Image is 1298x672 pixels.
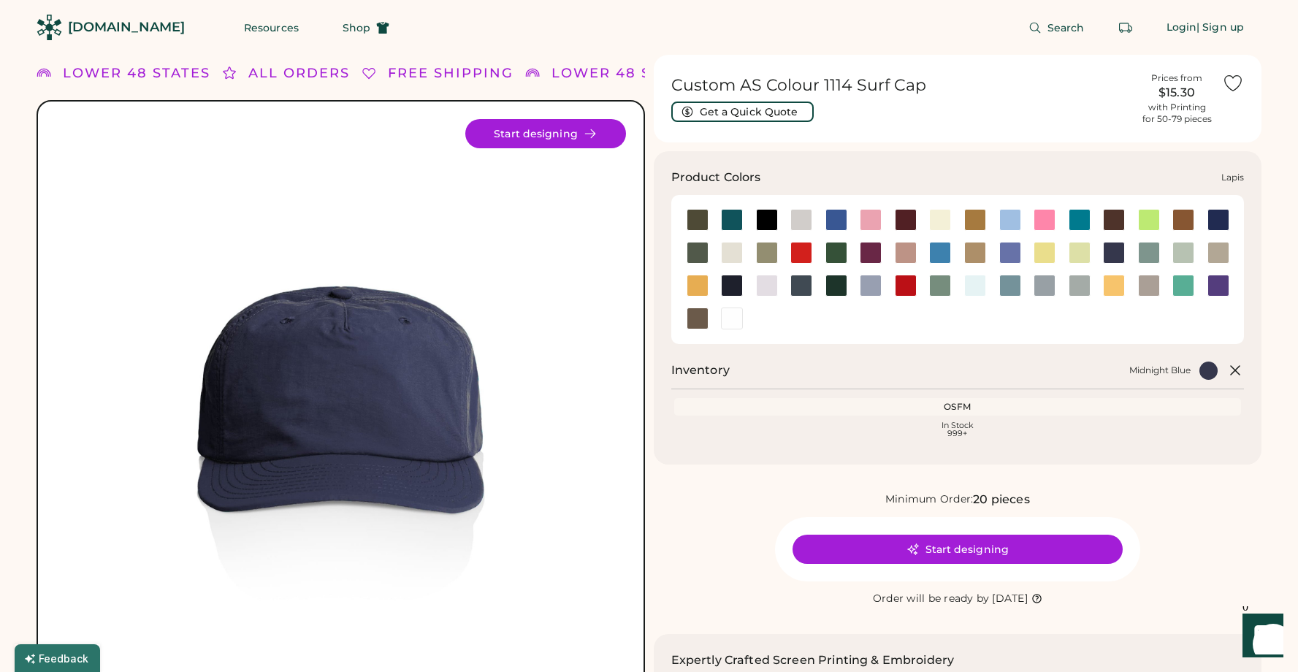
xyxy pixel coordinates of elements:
[671,102,814,122] button: Get a Quick Quote
[671,362,730,379] h2: Inventory
[1011,13,1102,42] button: Search
[1142,102,1212,125] div: with Printing for 50-79 pieces
[1196,20,1244,35] div: | Sign up
[343,23,370,33] span: Shop
[1129,364,1191,376] div: Midnight Blue
[68,18,185,37] div: [DOMAIN_NAME]
[1047,23,1085,33] span: Search
[677,421,1239,438] div: In Stock 999+
[671,75,1132,96] h1: Custom AS Colour 1114 Surf Cap
[885,492,974,507] div: Minimum Order:
[63,64,210,83] div: LOWER 48 STATES
[325,13,407,42] button: Shop
[226,13,316,42] button: Resources
[1151,72,1202,84] div: Prices from
[873,592,990,606] div: Order will be ready by
[388,64,514,83] div: FREE SHIPPING
[551,64,699,83] div: LOWER 48 STATES
[1167,20,1197,35] div: Login
[671,652,955,669] h2: Expertly Crafted Screen Printing & Embroidery
[671,169,761,186] h3: Product Colors
[1111,13,1140,42] button: Retrieve an order
[248,64,350,83] div: ALL ORDERS
[1140,84,1213,102] div: $15.30
[793,535,1123,564] button: Start designing
[973,491,1029,508] div: 20 pieces
[677,401,1239,413] div: OSFM
[992,592,1028,606] div: [DATE]
[465,119,626,148] button: Start designing
[37,15,62,40] img: Rendered Logo - Screens
[1229,606,1291,669] iframe: Front Chat
[1221,172,1244,183] div: Lapis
